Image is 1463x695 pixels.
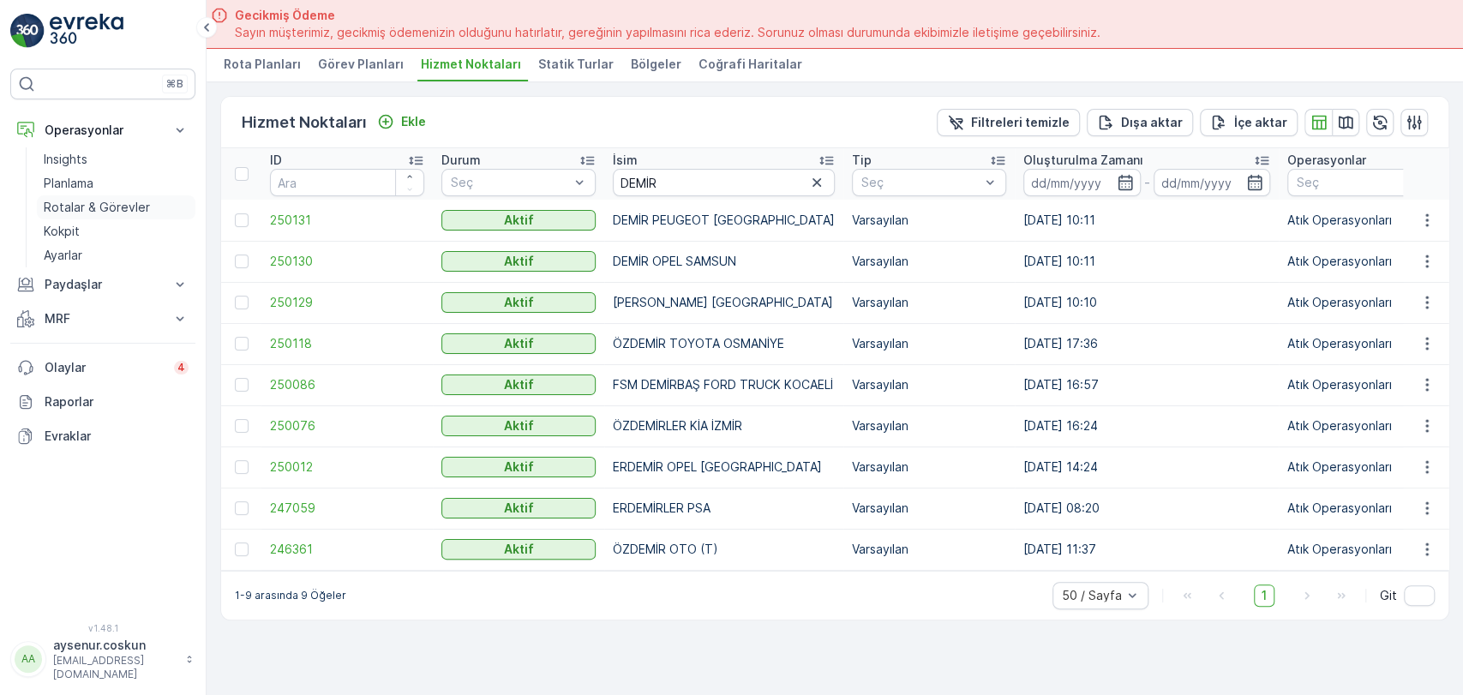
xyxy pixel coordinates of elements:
[843,446,1015,488] td: Varsayılan
[843,405,1015,446] td: Varsayılan
[421,56,521,73] span: Hizmet Noktaları
[401,113,426,130] p: Ekle
[10,113,195,147] button: Operasyonlar
[504,541,534,558] p: Aktif
[45,393,189,410] p: Raporlar
[504,500,534,517] p: Aktif
[971,114,1070,131] p: Filtreleri temizle
[843,364,1015,405] td: Varsayılan
[10,350,195,385] a: Olaylar4
[861,174,980,191] p: Seç
[441,210,596,231] button: Aktif
[235,542,249,556] div: Toggle Row Selected
[1279,241,1450,282] td: Atık Operasyonları
[1023,152,1143,169] p: Oluşturulma Zamanı
[441,539,596,560] button: Aktif
[604,282,843,323] td: [PERSON_NAME] [GEOGRAPHIC_DATA]
[1023,169,1141,196] input: dd/mm/yyyy
[631,56,681,73] span: Bölgeler
[604,529,843,570] td: ÖZDEMİR OTO (T)
[937,109,1080,136] button: Filtreleri temizle
[613,152,638,169] p: İsim
[10,302,195,336] button: MRF
[37,195,195,219] a: Rotalar & Görevler
[1015,405,1279,446] td: [DATE] 16:24
[1015,488,1279,529] td: [DATE] 08:20
[45,428,189,445] p: Evraklar
[441,457,596,477] button: Aktif
[604,323,843,364] td: ÖZDEMİR TOYOTA OSMANİYE
[44,175,93,192] p: Planlama
[1279,488,1450,529] td: Atık Operasyonları
[1015,241,1279,282] td: [DATE] 10:11
[1015,529,1279,570] td: [DATE] 11:37
[177,361,185,374] p: 4
[15,645,42,673] div: AA
[604,241,843,282] td: DEMİR OPEL SAMSUN
[504,294,534,311] p: Aktif
[1279,446,1450,488] td: Atık Operasyonları
[1121,114,1183,131] p: Dışa aktar
[604,446,843,488] td: ERDEMİR OPEL [GEOGRAPHIC_DATA]
[235,24,1100,41] span: Sayın müşterimiz, gecikmiş ödemenizin olduğunu hatırlatır, gereğinin yapılmasını rica ederiz. Sor...
[270,212,424,229] a: 250131
[504,376,534,393] p: Aktif
[843,323,1015,364] td: Varsayılan
[1279,364,1450,405] td: Atık Operasyonları
[235,255,249,268] div: Toggle Row Selected
[843,529,1015,570] td: Varsayılan
[270,376,424,393] a: 250086
[1200,109,1298,136] button: İçe aktar
[1234,114,1287,131] p: İçe aktar
[1015,446,1279,488] td: [DATE] 14:24
[270,253,424,270] a: 250130
[50,14,123,48] img: logo_light-DOdMpM7g.png
[441,374,596,395] button: Aktif
[1279,282,1450,323] td: Atık Operasyonları
[53,637,177,654] p: aysenur.coskun
[235,296,249,309] div: Toggle Row Selected
[270,458,424,476] a: 250012
[53,654,177,681] p: [EMAIL_ADDRESS][DOMAIN_NAME]
[235,7,1100,24] span: Gecikmiş Ödeme
[451,174,569,191] p: Seç
[1254,584,1274,607] span: 1
[37,219,195,243] a: Kokpit
[270,541,424,558] a: 246361
[852,152,872,169] p: Tip
[441,251,596,272] button: Aktif
[441,152,481,169] p: Durum
[45,359,164,376] p: Olaylar
[45,310,161,327] p: MRF
[270,294,424,311] a: 250129
[1015,200,1279,241] td: [DATE] 10:11
[235,378,249,392] div: Toggle Row Selected
[604,405,843,446] td: ÖZDEMİRLER KİA İZMİR
[699,56,802,73] span: Coğrafi Haritalar
[45,276,161,293] p: Paydaşlar
[1380,587,1397,604] span: Git
[235,501,249,515] div: Toggle Row Selected
[504,212,534,229] p: Aktif
[224,56,301,73] span: Rota Planları
[37,147,195,171] a: Insights
[613,169,835,196] input: Ara
[441,292,596,313] button: Aktif
[318,56,404,73] span: Görev Planları
[843,488,1015,529] td: Varsayılan
[235,460,249,474] div: Toggle Row Selected
[44,223,80,240] p: Kokpit
[10,623,195,633] span: v 1.48.1
[843,282,1015,323] td: Varsayılan
[44,247,82,264] p: Ayarlar
[604,364,843,405] td: FSM DEMİRBAŞ FORD TRUCK KOCAELİ
[10,267,195,302] button: Paydaşlar
[270,500,424,517] span: 247059
[270,169,424,196] input: Ara
[1144,172,1150,193] p: -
